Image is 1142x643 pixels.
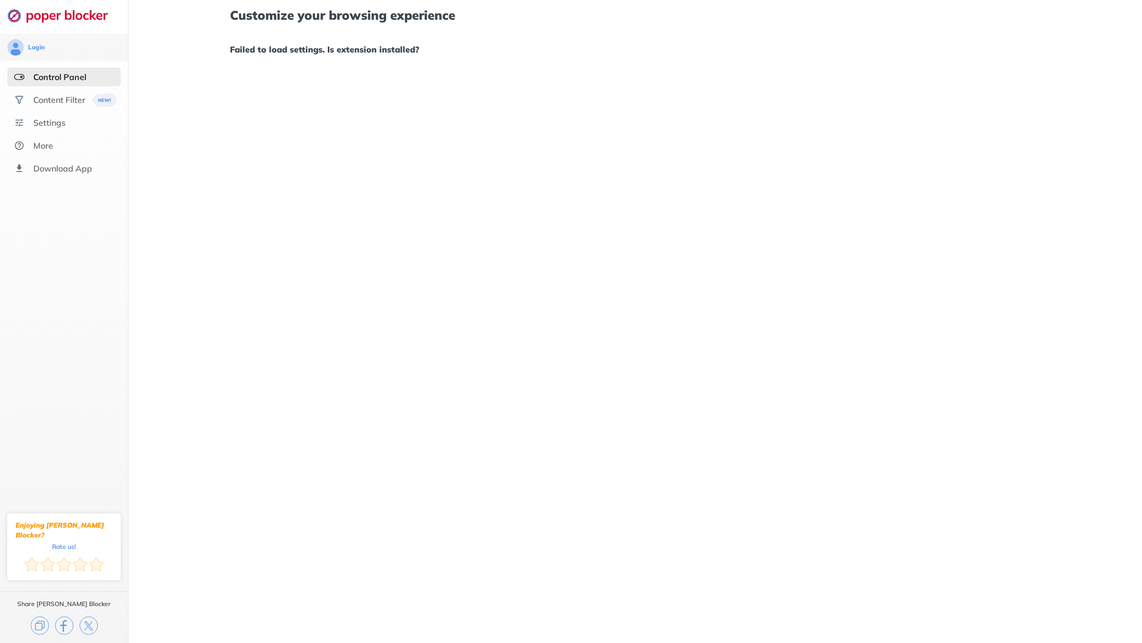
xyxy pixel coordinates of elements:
img: social.svg [14,95,24,105]
h1: Customize your browsing experience [230,8,1041,22]
img: features-selected.svg [14,72,24,82]
h1: Failed to load settings. Is extension installed? [230,43,1041,56]
div: Login [28,43,45,51]
img: copy.svg [31,616,49,635]
img: logo-webpage.svg [7,8,119,23]
div: Control Panel [33,72,86,82]
img: settings.svg [14,117,24,128]
img: x.svg [80,616,98,635]
div: Download App [33,163,92,174]
div: Rate us! [52,544,76,549]
img: menuBanner.svg [92,94,117,107]
img: facebook.svg [55,616,73,635]
div: Content Filter [33,95,85,105]
img: avatar.svg [7,39,24,56]
div: Share [PERSON_NAME] Blocker [17,600,111,608]
div: Settings [33,117,66,128]
div: Enjoying [PERSON_NAME] Blocker? [16,520,112,540]
img: about.svg [14,140,24,151]
div: More [33,140,53,151]
img: download-app.svg [14,163,24,174]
